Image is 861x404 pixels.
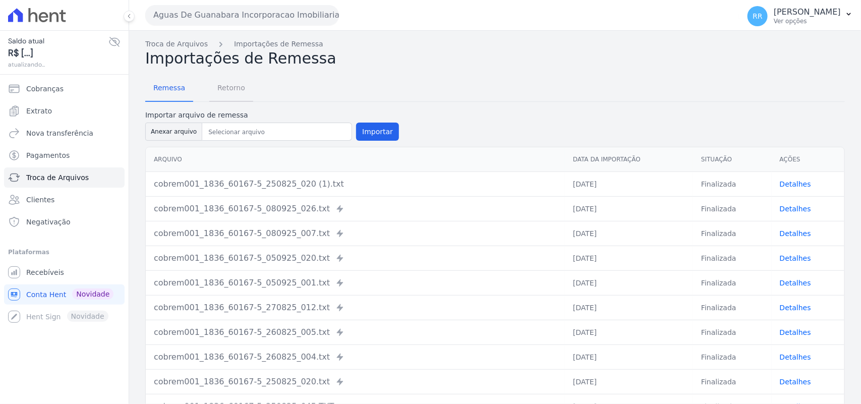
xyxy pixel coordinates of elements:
span: Saldo atual [8,36,108,46]
nav: Sidebar [8,79,121,327]
span: Extrato [26,106,52,116]
a: Detalhes [780,378,811,386]
a: Detalhes [780,180,811,188]
a: Detalhes [780,353,811,361]
div: cobrem001_1836_60167-5_050925_001.txt [154,277,557,289]
td: [DATE] [565,171,693,196]
div: cobrem001_1836_60167-5_260825_004.txt [154,351,557,363]
td: Finalizada [693,369,772,394]
a: Detalhes [780,279,811,287]
td: Finalizada [693,196,772,221]
div: cobrem001_1836_60167-5_080925_007.txt [154,227,557,240]
a: Pagamentos [4,145,125,165]
td: Finalizada [693,320,772,344]
a: Negativação [4,212,125,232]
button: Anexar arquivo [145,123,202,141]
div: cobrem001_1836_60167-5_050925_020.txt [154,252,557,264]
td: [DATE] [565,320,693,344]
button: Importar [356,123,399,141]
div: cobrem001_1836_60167-5_270825_012.txt [154,302,557,314]
a: Extrato [4,101,125,121]
div: Plataformas [8,246,121,258]
td: Finalizada [693,295,772,320]
span: Conta Hent [26,290,66,300]
span: Nova transferência [26,128,93,138]
div: cobrem001_1836_60167-5_080925_026.txt [154,203,557,215]
th: Data da Importação [565,147,693,172]
span: Troca de Arquivos [26,172,89,183]
div: cobrem001_1836_60167-5_250825_020.txt [154,376,557,388]
td: Finalizada [693,246,772,270]
a: Troca de Arquivos [145,39,208,49]
label: Importar arquivo de remessa [145,110,399,121]
td: Finalizada [693,270,772,295]
td: [DATE] [565,369,693,394]
th: Ações [772,147,844,172]
a: Conta Hent Novidade [4,284,125,305]
span: atualizando... [8,60,108,69]
td: [DATE] [565,221,693,246]
span: Clientes [26,195,54,205]
span: Remessa [147,78,191,98]
td: Finalizada [693,344,772,369]
td: [DATE] [565,344,693,369]
p: Ver opções [774,17,841,25]
a: Detalhes [780,304,811,312]
span: Negativação [26,217,71,227]
span: Recebíveis [26,267,64,277]
h2: Importações de Remessa [145,49,845,68]
p: [PERSON_NAME] [774,7,841,17]
a: Nova transferência [4,123,125,143]
span: Cobranças [26,84,64,94]
td: [DATE] [565,270,693,295]
a: Importações de Remessa [234,39,323,49]
div: cobrem001_1836_60167-5_250825_020 (1).txt [154,178,557,190]
a: Recebíveis [4,262,125,282]
a: Retorno [209,76,253,102]
input: Selecionar arquivo [204,126,350,138]
nav: Breadcrumb [145,39,845,49]
td: Finalizada [693,171,772,196]
a: Detalhes [780,205,811,213]
span: Novidade [72,288,113,300]
a: Cobranças [4,79,125,99]
span: R$ [...] [8,46,108,60]
td: [DATE] [565,295,693,320]
th: Situação [693,147,772,172]
td: [DATE] [565,246,693,270]
a: Detalhes [780,328,811,336]
td: [DATE] [565,196,693,221]
a: Clientes [4,190,125,210]
th: Arquivo [146,147,565,172]
a: Remessa [145,76,193,102]
a: Detalhes [780,254,811,262]
a: Detalhes [780,229,811,238]
div: cobrem001_1836_60167-5_260825_005.txt [154,326,557,338]
span: Retorno [211,78,251,98]
button: Aguas De Guanabara Incorporacao Imobiliaria SPE LTDA [145,5,339,25]
span: Pagamentos [26,150,70,160]
button: RR [PERSON_NAME] Ver opções [739,2,861,30]
span: RR [753,13,762,20]
a: Troca de Arquivos [4,167,125,188]
td: Finalizada [693,221,772,246]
